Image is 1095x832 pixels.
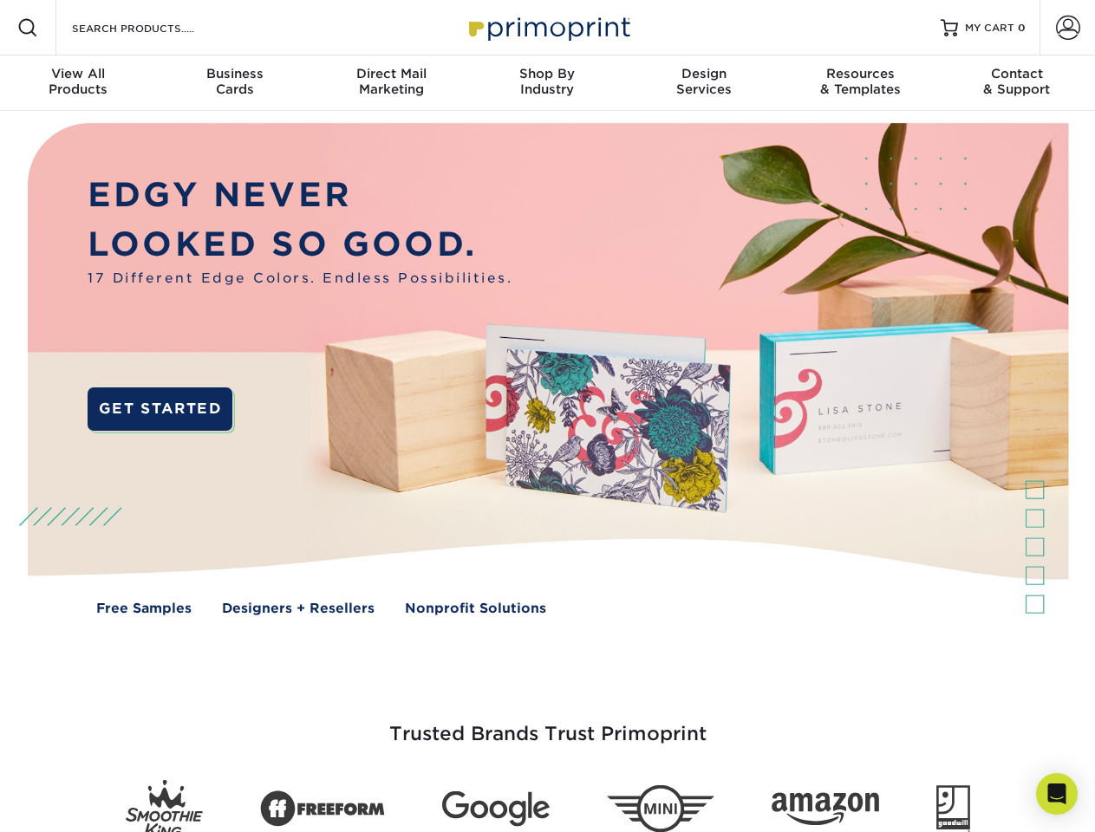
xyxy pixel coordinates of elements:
span: Direct Mail [313,66,469,81]
span: Business [156,66,312,81]
p: LOOKED SO GOOD. [88,220,512,270]
div: & Templates [782,66,938,97]
span: MY CART [965,21,1014,36]
h3: Trusted Brands Trust Primoprint [41,681,1055,766]
img: Primoprint [461,9,635,46]
iframe: Google Customer Reviews [4,779,147,826]
a: Nonprofit Solutions [405,599,546,619]
span: Shop By [469,66,625,81]
div: & Support [939,66,1095,97]
div: Cards [156,66,312,97]
img: Goodwill [936,785,970,832]
span: 17 Different Edge Colors. Endless Possibilities. [88,269,512,289]
span: Design [626,66,782,81]
div: Industry [469,66,625,97]
a: Free Samples [96,599,192,619]
a: Contact& Support [939,55,1095,111]
div: Open Intercom Messenger [1036,773,1078,815]
span: Resources [782,66,938,81]
a: Direct MailMarketing [313,55,469,111]
div: Marketing [313,66,469,97]
div: Services [626,66,782,97]
input: SEARCH PRODUCTS..... [70,17,239,38]
a: Shop ByIndustry [469,55,625,111]
span: Contact [939,66,1095,81]
a: Designers + Resellers [222,599,375,619]
span: 0 [1018,22,1026,34]
img: Google [442,791,550,827]
a: BusinessCards [156,55,312,111]
a: GET STARTED [88,387,232,431]
img: Amazon [772,793,879,826]
p: EDGY NEVER [88,171,512,220]
a: Resources& Templates [782,55,938,111]
a: DesignServices [626,55,782,111]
